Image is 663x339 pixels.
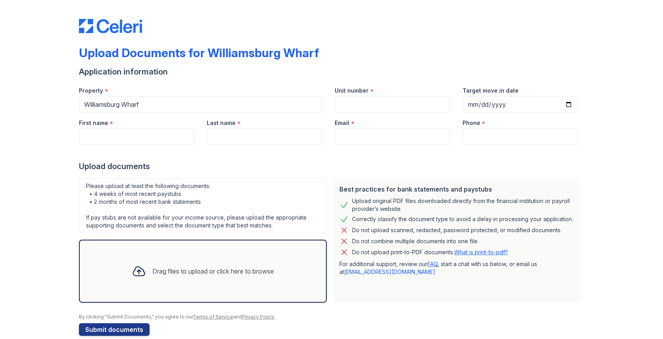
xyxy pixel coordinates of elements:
[463,87,519,95] label: Target move in date
[79,87,103,95] label: Property
[207,119,236,127] label: Last name
[352,248,508,256] p: Do not upload print-to-PDF documents.
[463,119,480,127] label: Phone
[335,87,369,95] label: Unit number
[352,214,573,224] div: Correctly classify the document type to avoid a delay in processing your application.
[152,266,274,276] div: Drag files to upload or click here to browse
[454,249,508,255] a: What is print-to-pdf?
[79,323,150,336] button: Submit documents
[339,260,575,276] p: For additional support, review our , start a chat with us below, or email us at
[352,197,575,213] div: Upload original PDF files downloaded directly from the financial institution or payroll provider’...
[427,261,438,267] a: FAQ
[79,314,584,320] div: By clicking "Submit Documents," you agree to our and
[193,314,233,320] a: Terms of Service
[79,66,584,77] div: Application information
[79,161,584,172] div: Upload documents
[242,314,275,320] a: Privacy Policy.
[335,119,349,127] label: Email
[352,225,562,235] div: Do not upload scanned, redacted, password protected, or modified documents.
[79,178,327,233] div: Please upload at least the following documents: • 4 weeks of most recent paystubs • 2 months of m...
[344,268,435,275] a: [EMAIL_ADDRESS][DOMAIN_NAME]
[79,46,319,60] div: Upload Documents for Williamsburg Wharf
[79,119,108,127] label: First name
[339,184,575,194] div: Best practices for bank statements and paystubs
[352,237,479,246] div: Do not combine multiple documents into one file.
[79,19,142,33] img: CE_Logo_Blue-a8612792a0a2168367f1c8372b55b34899dd931a85d93a1a3d3e32e68fde9ad4.png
